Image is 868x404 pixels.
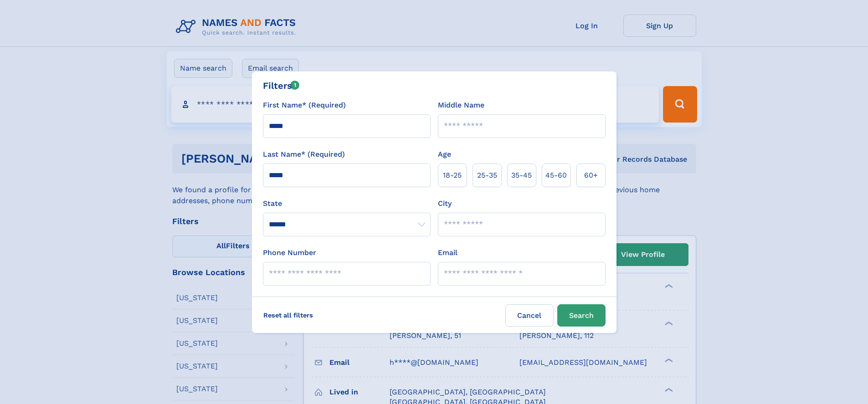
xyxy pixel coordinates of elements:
label: Cancel [505,304,554,327]
label: State [263,198,431,209]
label: City [438,198,452,209]
label: Middle Name [438,100,484,111]
button: Search [557,304,606,327]
label: Last Name* (Required) [263,149,345,160]
span: 25‑35 [477,170,497,181]
label: Age [438,149,451,160]
label: Reset all filters [257,304,319,326]
span: 35‑45 [511,170,532,181]
span: 45‑60 [545,170,567,181]
span: 18‑25 [443,170,462,181]
span: 60+ [584,170,598,181]
label: Phone Number [263,247,316,258]
label: First Name* (Required) [263,100,346,111]
label: Email [438,247,457,258]
div: Filters [263,79,300,92]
